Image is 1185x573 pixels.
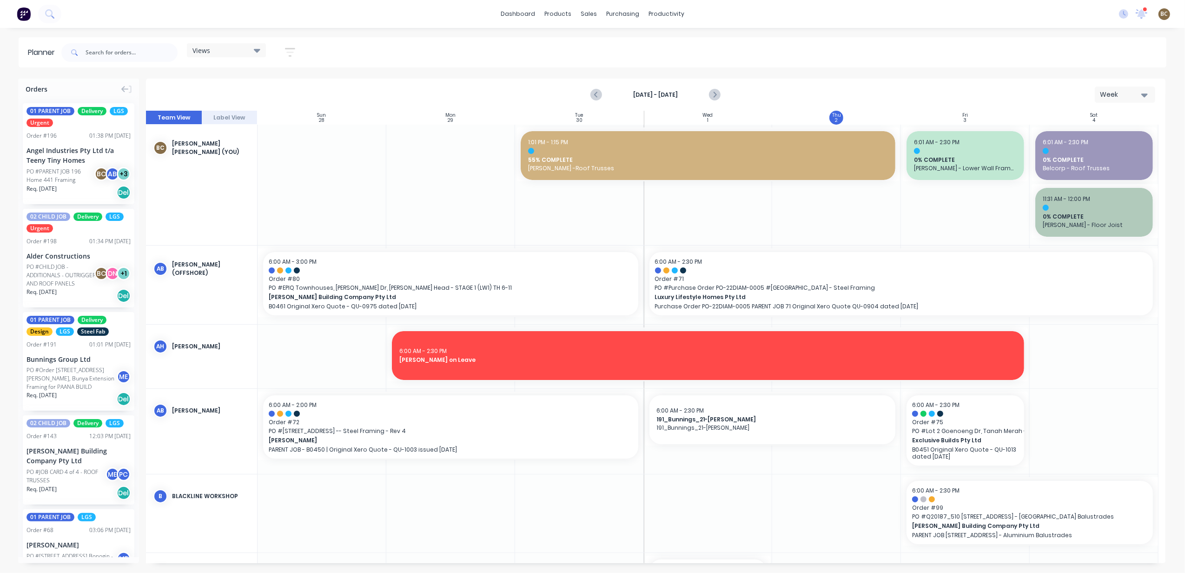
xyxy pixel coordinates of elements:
div: 2 [835,118,838,123]
div: ME [106,467,119,481]
span: 6:00 AM - 2:00 PM [269,401,317,409]
span: 6:00 AM - 2:30 PM [655,258,702,266]
div: Order # 143 [26,432,57,440]
div: PO #CHILD JOB - ADDITIONALS - OUTRIGGER AND ROOF PANELS [26,263,97,288]
input: Search for orders... [86,43,178,62]
div: Del [117,289,131,303]
img: Factory [17,7,31,21]
span: Req. [DATE] [26,288,57,296]
span: 6:01 AM - 2:30 PM [1043,138,1088,146]
span: Req. [DATE] [26,391,57,400]
span: Order # 80 [269,275,633,283]
div: BLACKLINE WORKSHOP [172,492,250,500]
span: [PERSON_NAME] Building Company Pty Ltd [269,293,596,301]
div: purchasing [602,7,644,21]
div: AB [153,262,167,276]
span: Req. [DATE] [26,185,57,193]
div: [PERSON_NAME] [172,342,250,351]
span: Delivery [78,107,106,115]
span: Views [192,46,210,55]
div: Planner [28,47,60,58]
p: PARENT JOB - B0450 | Original Xero Quote - QU-1003 issued [DATE] [269,446,633,453]
div: BC [94,167,108,181]
p: B0461 Original Xero Quote - QU-0975 dated [DATE] [269,303,633,310]
div: B [153,489,167,503]
div: 28 [319,118,324,123]
span: Delivery [78,316,106,324]
div: Thu [832,113,841,118]
div: [PERSON_NAME] [172,406,250,415]
a: dashboard [496,7,540,21]
div: 30 [576,118,583,123]
span: 11:31 AM - 12:00 PM [1043,195,1090,203]
span: 191_Bunnings_21-[PERSON_NAME] [657,415,888,424]
div: 4 [1092,118,1095,123]
span: 55% COMPLETE [528,156,888,164]
span: Order # 71 [655,275,1147,283]
div: BC [153,141,167,155]
span: [PERSON_NAME] [269,436,596,445]
span: 02 CHILD JOB [26,213,70,221]
div: PC [117,467,131,481]
span: LGS [106,213,124,221]
button: Label View [202,111,258,125]
span: 0% COMPLETE [914,156,1017,164]
div: products [540,7,576,21]
span: LGS [78,513,96,521]
span: 1:01 PM - 1:15 PM [528,138,568,146]
span: Exclusive Builds Pty Ltd [912,436,1008,445]
div: 01:38 PM [DATE] [89,132,131,140]
span: Design [26,327,53,336]
div: AB [106,167,119,181]
div: + 1 [117,267,131,280]
span: Belcorp - Roof Trusses [1043,164,1145,173]
div: sales [576,7,602,21]
span: 6:01 AM - 2:30 PM [914,138,960,146]
div: Del [117,392,131,406]
span: PO # Purchase Order PO-22DIAM-0005 #[GEOGRAPHIC_DATA] - Steel Framing [655,284,1147,292]
span: Order # 72 [269,418,633,426]
span: 01 PARENT JOB [26,107,74,115]
span: [PERSON_NAME] - Floor Joist [1043,221,1145,229]
span: 6:00 AM - 2:30 PM [399,347,447,355]
div: AB [153,404,167,418]
p: B0451 Original Xero Quote - QU-1013 dated [DATE] [912,446,1019,460]
span: [PERSON_NAME] -Roof Trusses [528,164,888,173]
strong: [DATE] - [DATE] [609,91,702,99]
p: Purchase Order PO-22DIAM-0005 PARENT JOB 71 Original Xero Quote QU-0904 dated [DATE] [655,303,1147,310]
span: PO # Lot 2 Goenoeng Dr, Tanah Merah - Steel Framing [912,427,1019,435]
span: 01 PARENT JOB [26,316,74,324]
div: 29 [448,118,453,123]
span: 01 PARENT JOB [26,513,74,521]
span: Order # 75 [912,418,1019,426]
div: [PERSON_NAME] (OFFSHORE) [172,260,250,277]
div: Order # 68 [26,526,53,534]
div: Fri [962,113,968,118]
button: Team View [146,111,202,125]
div: 3 [964,118,967,123]
div: Week [1100,90,1143,100]
span: 02 CHILD JOB [26,419,70,427]
span: PO # Q20187_510 [STREET_ADDRESS] - [GEOGRAPHIC_DATA] Balustrades [912,513,1147,521]
div: Bunnings Group Ltd [26,354,131,364]
div: Wed [703,113,713,118]
span: Req. [DATE] [26,485,57,493]
div: PO #PARENT JOB 196 Home 441 Framing [26,167,97,184]
span: Urgent [26,119,53,127]
div: Alder Constructions [26,251,131,261]
div: 12:03 PM [DATE] [89,432,131,440]
div: ME [117,552,131,566]
span: LGS [106,419,124,427]
div: DN [106,267,119,280]
span: [PERSON_NAME] on Leave [399,356,1017,364]
span: Luxury Lifestyle Homes Pty Ltd [655,293,1098,301]
span: PO # EPIQ Townhouses, [PERSON_NAME] Dr, [PERSON_NAME] Head - STAGE 1 (LW1) TH 6-11 [269,284,633,292]
div: Order # 191 [26,340,57,349]
span: 6:00 AM - 2:30 PM [912,401,960,409]
div: Order # 198 [26,237,57,246]
span: [PERSON_NAME] Building Company Pty Ltd [912,522,1124,530]
span: LGS [56,327,74,336]
div: [PERSON_NAME] Building Company Pty Ltd [26,446,131,466]
div: [PERSON_NAME] [PERSON_NAME] (You) [172,140,250,156]
span: 191_Bunnings_21-[PERSON_NAME] [657,424,888,432]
